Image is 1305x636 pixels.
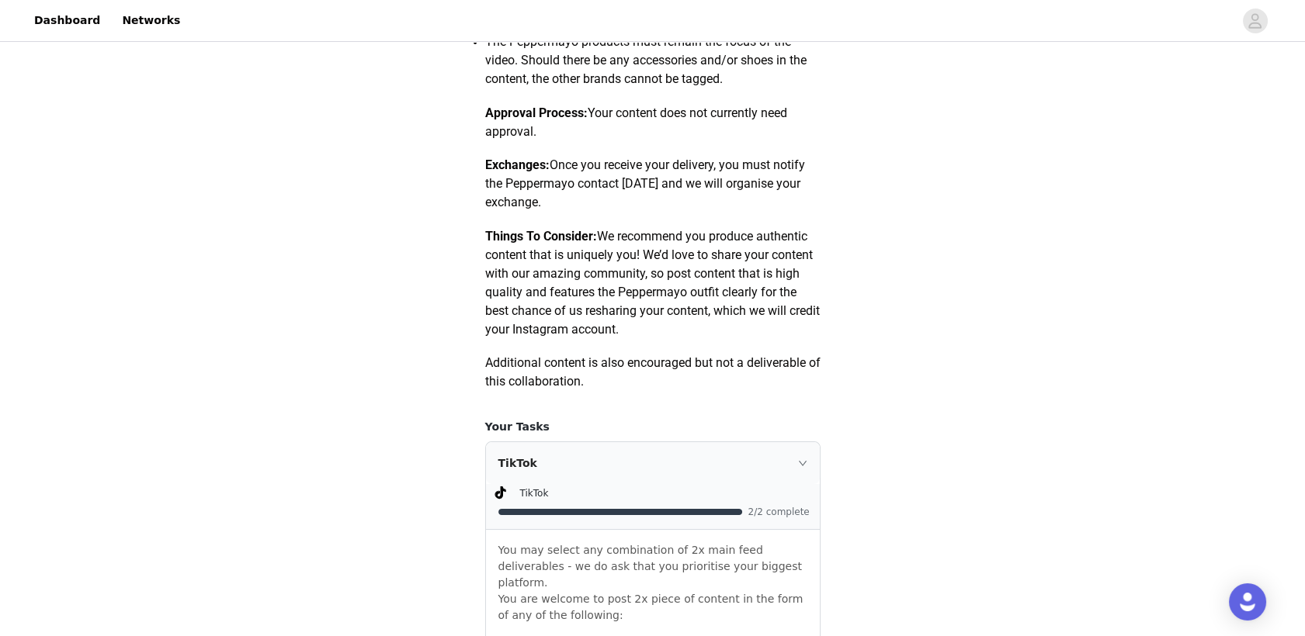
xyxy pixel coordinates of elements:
a: Dashboard [25,3,109,38]
span: TikTok [520,488,549,499]
div: Open Intercom Messenger [1229,583,1266,620]
span: We recommend you produce authentic content that is uniquely you! We’d love to share your content ... [485,229,820,337]
span: Additional content is also encouraged but not a deliverable of this collaboration. [485,355,821,389]
span: The Peppermayo products must remain the focus of the video. Should there be any accessories and/o... [485,34,807,86]
span: 2/2 complete [748,507,810,517]
span: Once you receive your delivery, you must notify the Peppermayo contact [DATE] and we will organis... [485,157,805,209]
strong: Things To Consider: [485,229,597,244]
strong: Approval Process: [485,105,588,120]
div: avatar [1248,9,1262,33]
div: icon: rightTikTok [486,442,820,484]
a: Networks [113,3,189,38]
strong: Exchanges: [485,157,550,172]
span: Your content does not currently need approval. [485,105,787,139]
h4: Your Tasks [485,419,821,435]
i: icon: right [798,458,807,468]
